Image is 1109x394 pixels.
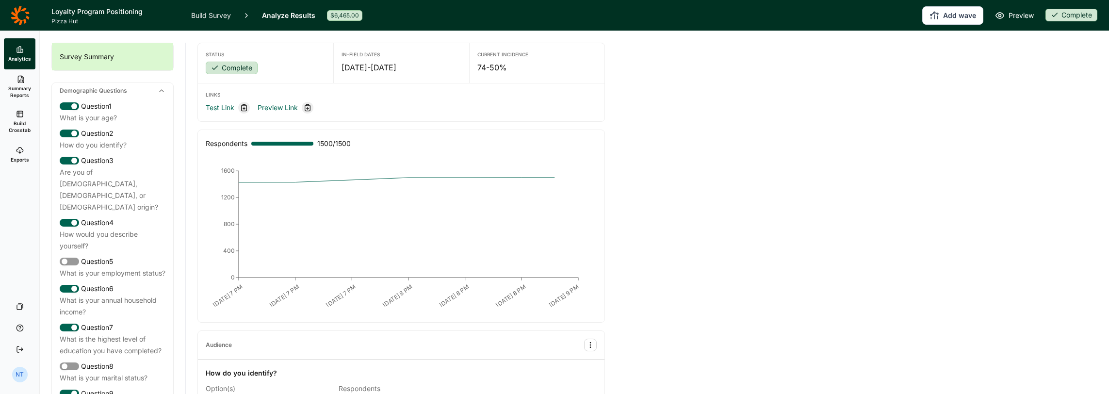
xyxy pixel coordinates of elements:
[206,138,247,149] div: Respondents
[60,283,165,295] div: Question 6
[206,367,277,379] div: How do you identify?
[584,339,597,351] button: Audience Options
[302,102,313,114] div: Copy link
[206,341,232,349] div: Audience
[60,256,165,267] div: Question 5
[206,62,258,74] div: Complete
[4,104,35,139] a: Build Crosstab
[60,100,165,112] div: Question 1
[206,91,597,98] div: Links
[60,139,165,151] div: How do you identify?
[995,10,1034,21] a: Preview
[1009,10,1034,21] span: Preview
[4,69,35,104] a: Summary Reports
[494,283,527,309] text: [DATE] 8 PM
[327,10,362,21] div: $6,465.00
[221,194,235,201] tspan: 1200
[206,51,326,58] div: Status
[477,62,597,73] div: 74-50%
[224,220,235,228] tspan: 800
[317,138,351,149] span: 1500 / 1500
[51,6,179,17] h1: Loyalty Program Positioning
[221,167,235,174] tspan: 1600
[258,102,298,114] a: Preview Link
[922,6,983,25] button: Add wave
[206,102,234,114] a: Test Link
[12,367,28,382] div: NT
[60,166,165,213] div: Are you of [DEMOGRAPHIC_DATA], [DEMOGRAPHIC_DATA], or [DEMOGRAPHIC_DATA] origin?
[438,283,471,309] text: [DATE] 8 PM
[11,156,29,163] span: Exports
[4,38,35,69] a: Analytics
[8,55,31,62] span: Analytics
[60,267,165,279] div: What is your employment status?
[60,322,165,333] div: Question 7
[206,62,258,75] button: Complete
[1045,9,1097,21] div: Complete
[60,112,165,124] div: What is your age?
[60,155,165,166] div: Question 3
[60,295,165,318] div: What is your annual household income?
[60,128,165,139] div: Question 2
[342,62,461,73] div: [DATE] - [DATE]
[381,283,414,309] text: [DATE] 8 PM
[342,51,461,58] div: In-Field Dates
[8,85,32,98] span: Summary Reports
[52,43,173,70] div: Survey Summary
[223,247,235,254] tspan: 400
[60,229,165,252] div: How would you describe yourself?
[238,102,250,114] div: Copy link
[212,283,244,309] text: [DATE] 7 PM
[8,120,32,133] span: Build Crosstab
[60,333,165,357] div: What is the highest level of education you have completed?
[4,139,35,170] a: Exports
[51,17,179,25] span: Pizza Hut
[268,283,301,309] text: [DATE] 7 PM
[231,274,235,281] tspan: 0
[60,217,165,229] div: Question 4
[52,83,173,98] div: Demographic Questions
[325,283,357,309] text: [DATE] 7 PM
[477,51,597,58] div: Current Incidence
[548,283,580,309] text: [DATE] 9 PM
[1045,9,1097,22] button: Complete
[60,372,165,384] div: What is your marital status?
[60,361,165,372] div: Question 8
